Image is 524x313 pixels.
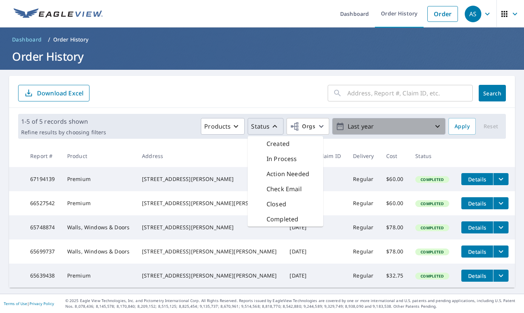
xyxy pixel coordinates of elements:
[48,35,50,44] li: /
[37,89,83,97] p: Download Excel
[267,199,286,209] p: Closed
[9,34,515,46] nav: breadcrumb
[347,145,380,167] th: Delivery
[142,224,277,231] div: [STREET_ADDRESS][PERSON_NAME]
[24,264,61,288] td: 65639438
[461,173,493,185] button: detailsBtn-67194139
[24,167,61,191] td: 67194139
[380,215,409,239] td: $78.00
[347,215,380,239] td: Regular
[248,136,323,151] div: Created
[380,145,409,167] th: Cost
[466,272,489,279] span: Details
[493,245,509,258] button: filesDropdownBtn-65699737
[21,129,106,136] p: Refine results by choosing filters
[493,173,509,185] button: filesDropdownBtn-67194139
[267,139,290,148] p: Created
[347,239,380,264] td: Regular
[461,270,493,282] button: detailsBtn-65639438
[416,249,448,255] span: Completed
[12,36,42,43] span: Dashboard
[493,197,509,209] button: filesDropdownBtn-66527542
[61,264,136,288] td: Premium
[409,145,455,167] th: Status
[332,118,445,135] button: Last year
[61,191,136,215] td: Premium
[466,176,489,183] span: Details
[347,264,380,288] td: Regular
[18,85,89,101] button: Download Excel
[65,298,520,309] p: © 2025 Eagle View Technologies, Inc. and Pictometry International Corp. All Rights Reserved. Repo...
[416,225,448,230] span: Completed
[142,175,277,183] div: [STREET_ADDRESS][PERSON_NAME]
[61,167,136,191] td: Premium
[347,83,473,104] input: Address, Report #, Claim ID, etc.
[24,239,61,264] td: 65699737
[248,166,323,181] div: Action Needed
[380,239,409,264] td: $78.00
[53,36,89,43] p: Order History
[380,167,409,191] td: $60.00
[448,118,476,135] button: Apply
[248,196,323,212] div: Closed
[61,239,136,264] td: Walls, Windows & Doors
[290,122,315,131] span: Orgs
[416,201,448,206] span: Completed
[142,248,277,255] div: [STREET_ADDRESS][PERSON_NAME][PERSON_NAME]
[248,151,323,166] div: In Process
[9,34,45,46] a: Dashboard
[493,221,509,233] button: filesDropdownBtn-65748874
[313,145,347,167] th: Claim ID
[9,49,515,64] h1: Order History
[248,118,284,135] button: Status
[284,215,313,239] td: [DATE]
[204,122,231,131] p: Products
[61,145,136,167] th: Product
[248,212,323,227] div: Completed
[345,120,433,133] p: Last year
[29,301,54,306] a: Privacy Policy
[61,215,136,239] td: Walls, Windows & Doors
[267,169,309,178] p: Action Needed
[287,118,329,135] button: Orgs
[4,301,54,306] p: |
[4,301,27,306] a: Terms of Use
[465,6,481,22] div: AS
[21,117,106,126] p: 1-5 of 5 records shown
[248,181,323,196] div: Check Email
[24,215,61,239] td: 65748874
[24,145,61,167] th: Report #
[267,184,302,193] p: Check Email
[142,199,277,207] div: [STREET_ADDRESS][PERSON_NAME][PERSON_NAME]
[24,191,61,215] td: 66527542
[416,273,448,279] span: Completed
[284,264,313,288] td: [DATE]
[479,85,506,101] button: Search
[466,248,489,255] span: Details
[267,215,298,224] p: Completed
[136,145,284,167] th: Address
[427,6,458,22] a: Order
[461,197,493,209] button: detailsBtn-66527542
[267,154,297,163] p: In Process
[347,191,380,215] td: Regular
[284,239,313,264] td: [DATE]
[201,118,245,135] button: Products
[416,177,448,182] span: Completed
[380,264,409,288] td: $32.75
[347,167,380,191] td: Regular
[493,270,509,282] button: filesDropdownBtn-65639438
[251,122,270,131] p: Status
[466,200,489,207] span: Details
[461,221,493,233] button: detailsBtn-65748874
[466,224,489,231] span: Details
[14,8,103,20] img: EV Logo
[455,122,470,131] span: Apply
[142,272,277,279] div: [STREET_ADDRESS][PERSON_NAME][PERSON_NAME]
[461,245,493,258] button: detailsBtn-65699737
[380,191,409,215] td: $60.00
[485,90,500,97] span: Search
